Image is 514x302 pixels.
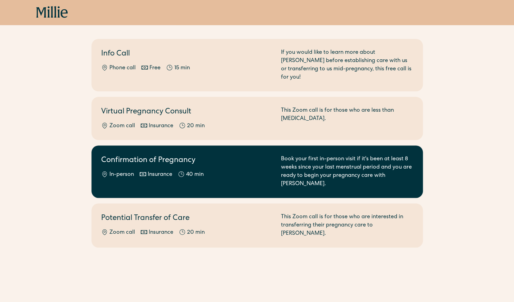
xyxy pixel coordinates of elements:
[281,155,413,188] div: Book your first in-person visit if it's been at least 8 weeks since your last menstrual period an...
[149,64,161,72] div: Free
[109,171,134,179] div: In-person
[91,203,423,248] a: Potential Transfer of CareZoom callInsurance20 minThis Zoom call is for those who are interested ...
[149,122,173,130] div: Insurance
[149,229,173,237] div: Insurance
[186,171,204,179] div: 40 min
[281,49,413,82] div: If you would like to learn more about [PERSON_NAME] before establishing care with us or transferr...
[101,107,273,118] h2: Virtual Pregnancy Consult
[101,155,273,167] h2: Confirmation of Pregnancy
[174,64,190,72] div: 15 min
[109,229,135,237] div: Zoom call
[91,145,423,198] a: Confirmation of PregnancyIn-personInsurance40 minBook your first in-person visit if it's been at ...
[91,39,423,91] a: Info CallPhone callFree15 minIf you would like to learn more about [PERSON_NAME] before establish...
[101,49,273,60] h2: Info Call
[187,122,205,130] div: 20 min
[187,229,205,237] div: 20 min
[109,64,136,72] div: Phone call
[91,97,423,140] a: Virtual Pregnancy ConsultZoom callInsurance20 minThis Zoom call is for those who are less than [M...
[148,171,172,179] div: Insurance
[281,213,413,238] div: This Zoom call is for those who are interested in transferring their pregnancy care to [PERSON_NA...
[101,213,273,224] h2: Potential Transfer of Care
[109,122,135,130] div: Zoom call
[281,107,413,130] div: This Zoom call is for those who are less than [MEDICAL_DATA].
